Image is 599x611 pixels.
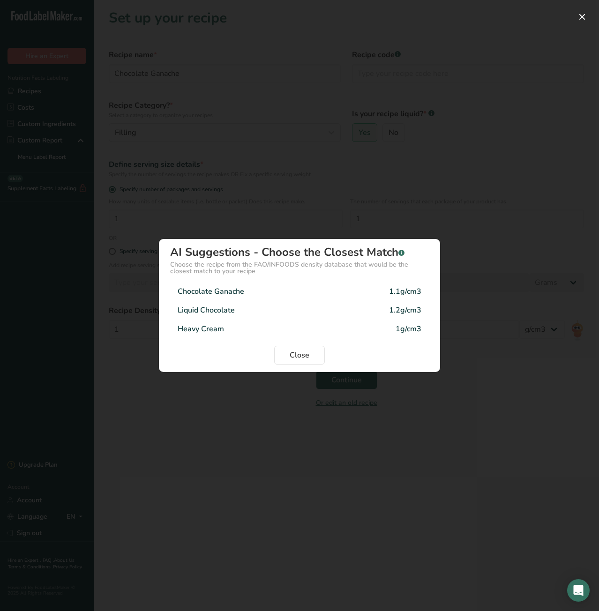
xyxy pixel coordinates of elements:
[290,350,309,361] span: Close
[178,286,244,297] div: Chocolate Ganache
[178,323,224,335] div: Heavy Cream
[170,261,429,275] div: Choose the recipe from the FAO/INFOODS density database that would be the closest match to your r...
[178,305,235,316] div: Liquid Chocolate
[396,323,421,335] div: 1g/cm3
[389,286,421,297] div: 1.1g/cm3
[567,579,590,602] div: Open Intercom Messenger
[389,305,421,316] div: 1.2g/cm3
[170,246,429,258] div: AI Suggestions - Choose the Closest Match
[274,346,325,365] button: Close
